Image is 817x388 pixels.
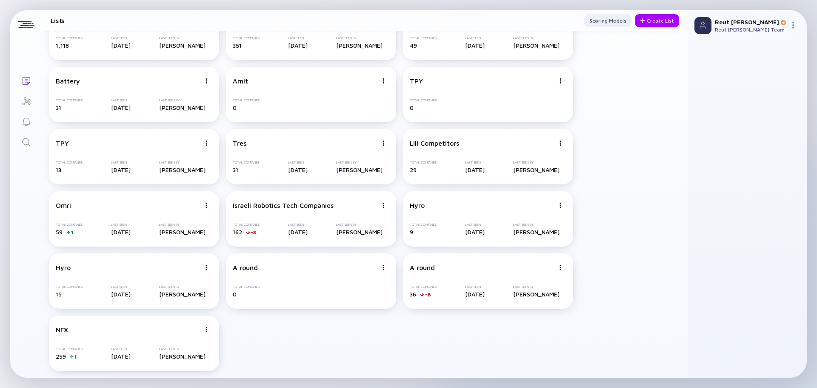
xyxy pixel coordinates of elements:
img: Menu [381,141,386,146]
span: 15 [56,290,62,298]
div: [PERSON_NAME] [513,290,560,298]
img: Menu [204,141,209,146]
span: 36 [410,290,416,298]
div: -6 [425,291,431,298]
div: Last Seen By [336,223,383,227]
img: Menu [204,203,209,208]
div: Total Companies [233,285,260,289]
div: Last Seen By [159,98,206,102]
img: Menu [790,22,797,29]
div: [DATE] [288,42,308,49]
div: Last Seen [288,161,308,164]
span: 162 [233,228,242,236]
div: Total Companies [410,98,437,102]
div: Last Seen By [159,223,206,227]
div: [PERSON_NAME] [513,42,560,49]
img: Menu [204,78,209,83]
div: [DATE] [111,228,131,236]
span: 351 [233,42,242,49]
a: Investor Map [10,90,42,111]
div: [PERSON_NAME] [159,353,206,360]
div: [PERSON_NAME] [159,42,206,49]
div: 1 [71,229,73,236]
img: Menu [558,141,563,146]
div: Last Seen By [513,36,560,40]
div: Israeli Robotics Tech Companies [233,201,334,209]
div: [DATE] [288,228,308,236]
div: Tres [233,139,246,147]
div: Last Seen [465,161,485,164]
div: Scoring Models [584,14,631,27]
img: Menu [558,203,563,208]
div: Total Companies [56,347,83,351]
div: Total Companies [233,36,260,40]
div: [DATE] [465,290,485,298]
span: 259 [56,353,66,360]
div: -3 [251,229,256,236]
div: Amit [233,77,248,85]
div: TPY [410,77,423,85]
div: Total Companies [233,98,260,102]
div: Battery [56,77,80,85]
span: 9 [410,228,413,236]
div: [PERSON_NAME] [336,42,383,49]
div: [PERSON_NAME] [159,290,206,298]
div: Last Seen By [159,161,206,164]
img: Menu [381,265,386,270]
div: Omri [56,201,71,209]
div: Last Seen [288,36,308,40]
button: Create List [635,14,679,27]
div: Last Seen By [513,161,560,164]
div: NFX [56,326,68,333]
div: [PERSON_NAME] [336,166,383,173]
div: 1 [74,354,77,360]
div: Last Seen By [513,223,560,227]
img: Menu [558,265,563,270]
div: Last Seen [111,223,131,227]
img: Menu [381,78,386,83]
div: Last Seen By [336,161,383,164]
div: Reut [PERSON_NAME] [715,18,786,26]
img: Profile Picture [694,17,711,34]
div: [PERSON_NAME] [513,166,560,173]
div: Total Companies [56,223,83,227]
div: Total Companies [410,161,437,164]
div: Total Companies [56,161,83,164]
div: [PERSON_NAME] [159,228,206,236]
div: Last Seen By [159,285,206,289]
div: Last Seen By [159,347,206,351]
div: Hyro [56,264,71,271]
span: 31 [56,104,61,111]
img: Menu [381,203,386,208]
img: Menu [558,78,563,83]
div: Last Seen By [336,36,383,40]
div: [PERSON_NAME] [159,166,206,173]
span: 49 [410,42,417,49]
div: Total Companies [233,161,260,164]
div: A round [410,264,435,271]
div: [DATE] [465,42,485,49]
img: Menu [204,265,209,270]
img: Menu [204,327,209,332]
a: Search [10,131,42,152]
div: Last Seen [111,161,131,164]
span: 31 [233,166,238,173]
div: Reut [PERSON_NAME] Team [715,26,786,33]
div: [PERSON_NAME] [159,104,206,111]
div: [DATE] [111,290,131,298]
div: [DATE] [111,42,131,49]
span: 1,118 [56,42,69,49]
div: Last Seen By [159,36,206,40]
div: Last Seen [111,36,131,40]
span: 0 [233,104,237,111]
div: Total Companies [410,223,437,227]
div: [DATE] [465,166,485,173]
div: Total Companies [233,223,260,227]
span: 29 [410,166,417,173]
span: 13 [56,166,61,173]
h1: Lists [51,17,65,24]
div: [DATE] [288,166,308,173]
div: [PERSON_NAME] [336,228,383,236]
span: 0 [233,290,237,298]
